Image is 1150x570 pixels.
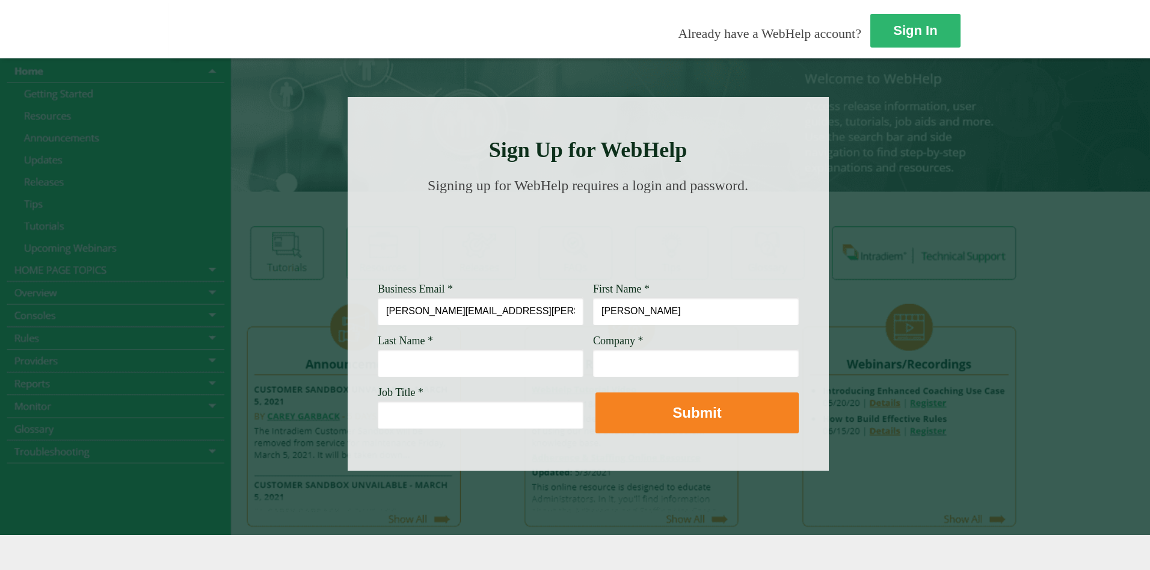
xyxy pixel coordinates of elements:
span: First Name * [593,283,650,295]
span: Business Email * [378,283,453,295]
span: Company * [593,335,644,347]
strong: Sign Up for WebHelp [489,138,687,162]
strong: Sign In [893,23,937,38]
span: Already have a WebHelp account? [678,26,861,41]
strong: Submit [672,404,721,421]
button: Submit [595,392,799,433]
span: Job Title * [378,386,423,398]
a: Sign In [870,14,961,48]
span: Last Name * [378,335,433,347]
img: Need Credentials? Sign up below. Have Credentials? Use the sign-in button. [385,206,792,266]
span: Signing up for WebHelp requires a login and password. [428,178,748,193]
